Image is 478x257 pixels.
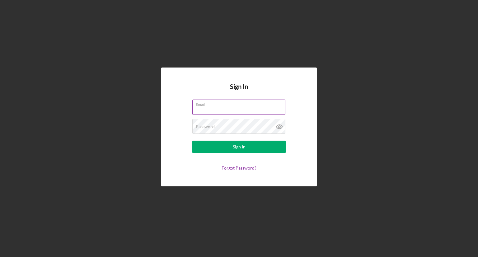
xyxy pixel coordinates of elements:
button: Sign In [192,141,286,153]
h4: Sign In [230,83,248,100]
label: Password [196,124,215,129]
div: Sign In [233,141,246,153]
label: Email [196,100,285,107]
a: Forgot Password? [222,165,256,171]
